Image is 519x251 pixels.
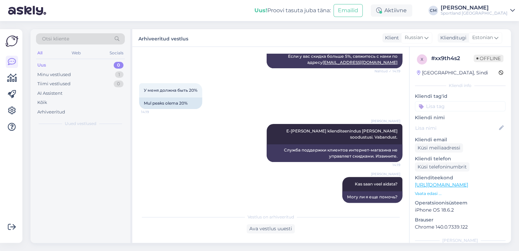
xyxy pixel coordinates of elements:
[415,101,505,111] input: Lisa tag
[415,155,505,162] p: Kliendi telefon
[415,114,505,121] p: Kliendi nimi
[138,33,188,42] label: Arhiveeritud vestlus
[441,11,507,16] div: Sportland [GEOGRAPHIC_DATA]
[417,69,488,76] div: [GEOGRAPHIC_DATA], Sindi
[36,49,44,57] div: All
[415,143,463,153] div: Küsi meiliaadressi
[415,162,469,172] div: Küsi telefoninumbrit
[472,34,493,41] span: Estonian
[441,5,507,11] div: [PERSON_NAME]
[415,216,505,223] p: Brauser
[267,144,402,162] div: Служба поддержки клиентов интернет-магазина не управляет скидками. Извините.
[70,49,82,57] div: Web
[141,109,167,114] span: 14:19
[474,55,503,62] span: Offline
[323,60,398,65] a: [EMAIL_ADDRESS][DOMAIN_NAME]
[415,199,505,207] p: Operatsioonisüsteem
[114,62,123,69] div: 0
[382,34,399,41] div: Klient
[421,57,423,62] span: x
[428,6,438,15] div: CM
[114,80,123,87] div: 0
[415,93,505,100] p: Kliendi tag'id
[267,51,402,68] div: Если у вас скидка больше 5%, свяжитесь с нами по адресу
[415,223,505,231] p: Chrome 140.0.7339.122
[415,191,505,197] p: Vaata edasi ...
[37,90,62,97] div: AI Assistent
[37,109,65,115] div: Arhiveeritud
[374,69,400,74] span: Nähtud ✓ 14:19
[415,174,505,181] p: Klienditeekond
[355,181,398,186] span: Kas saan veel aidata?
[415,237,505,244] div: [PERSON_NAME]
[375,162,400,167] span: 14:19
[342,191,402,203] div: Могу ли я еще помочь?
[371,4,412,17] div: Aktiivne
[371,119,400,124] span: [PERSON_NAME]
[254,6,331,15] div: Proovi tasuta juba täna:
[286,128,399,140] span: E-[PERSON_NAME] klienditeenindus [PERSON_NAME] soodustusi. Vabandust.
[144,88,197,93] span: У меня должна быть 20%
[415,182,468,188] a: [URL][DOMAIN_NAME]
[37,62,46,69] div: Uus
[441,5,515,16] a: [PERSON_NAME]Sportland [GEOGRAPHIC_DATA]
[37,71,71,78] div: Minu vestlused
[375,203,400,208] span: 14:19
[115,71,123,78] div: 1
[415,136,505,143] p: Kliendi email
[42,35,69,42] span: Otsi kliente
[37,80,71,87] div: Tiimi vestlused
[438,34,466,41] div: Klienditugi
[37,99,47,106] div: Kõik
[5,35,18,48] img: Askly Logo
[108,49,125,57] div: Socials
[371,172,400,177] span: [PERSON_NAME]
[254,7,267,14] b: Uus!
[415,83,505,89] div: Kliendi info
[65,121,96,127] span: Uued vestlused
[248,214,294,220] span: Vestlus on arhiveeritud
[139,97,202,109] div: Mul peaks olema 20%
[247,224,295,233] div: Ava vestlus uuesti
[405,34,423,41] span: Russian
[415,124,498,132] input: Lisa nimi
[415,207,505,214] p: iPhone OS 18.6.2
[333,4,363,17] button: Emailid
[431,54,474,62] div: # xx9th4s2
